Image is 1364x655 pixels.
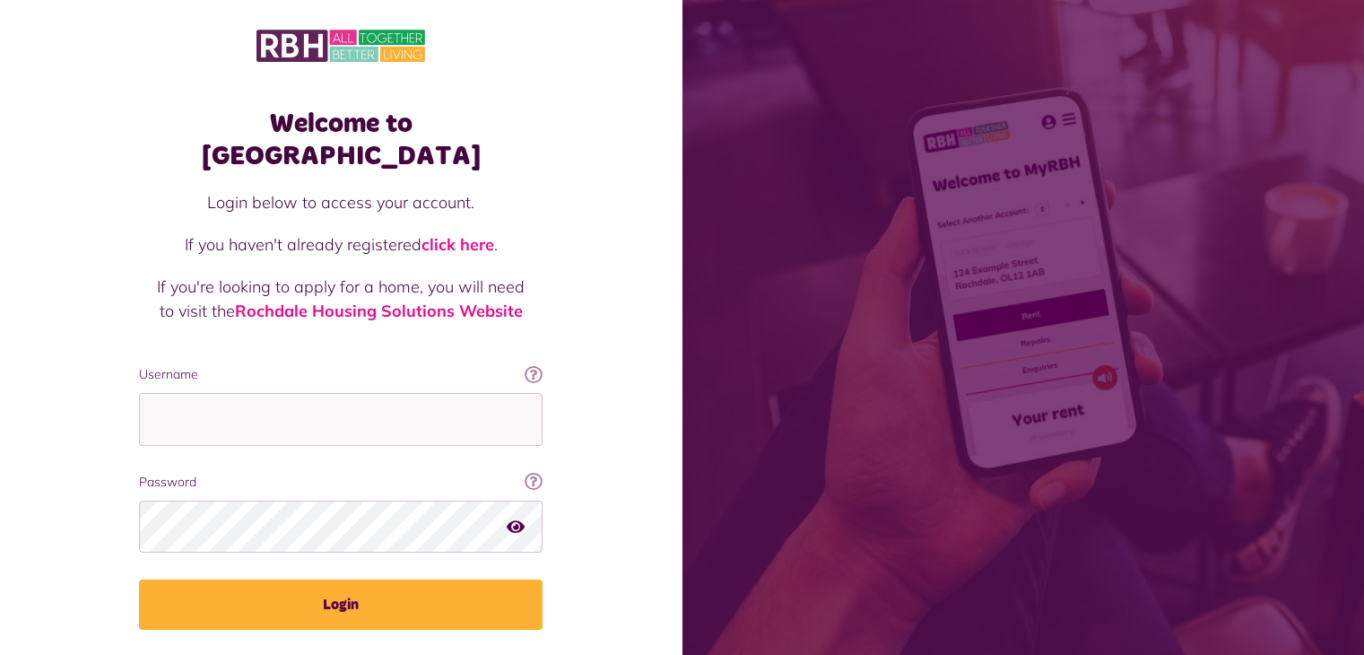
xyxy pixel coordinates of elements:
[157,232,525,257] p: If you haven't already registered .
[421,234,494,255] a: click here
[256,27,425,65] img: MyRBH
[139,580,543,630] button: Login
[139,473,543,492] label: Password
[139,365,543,384] label: Username
[157,275,525,323] p: If you're looking to apply for a home, you will need to visit the
[157,190,525,214] p: Login below to access your account.
[235,301,523,321] a: Rochdale Housing Solutions Website
[139,108,543,172] h1: Welcome to [GEOGRAPHIC_DATA]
